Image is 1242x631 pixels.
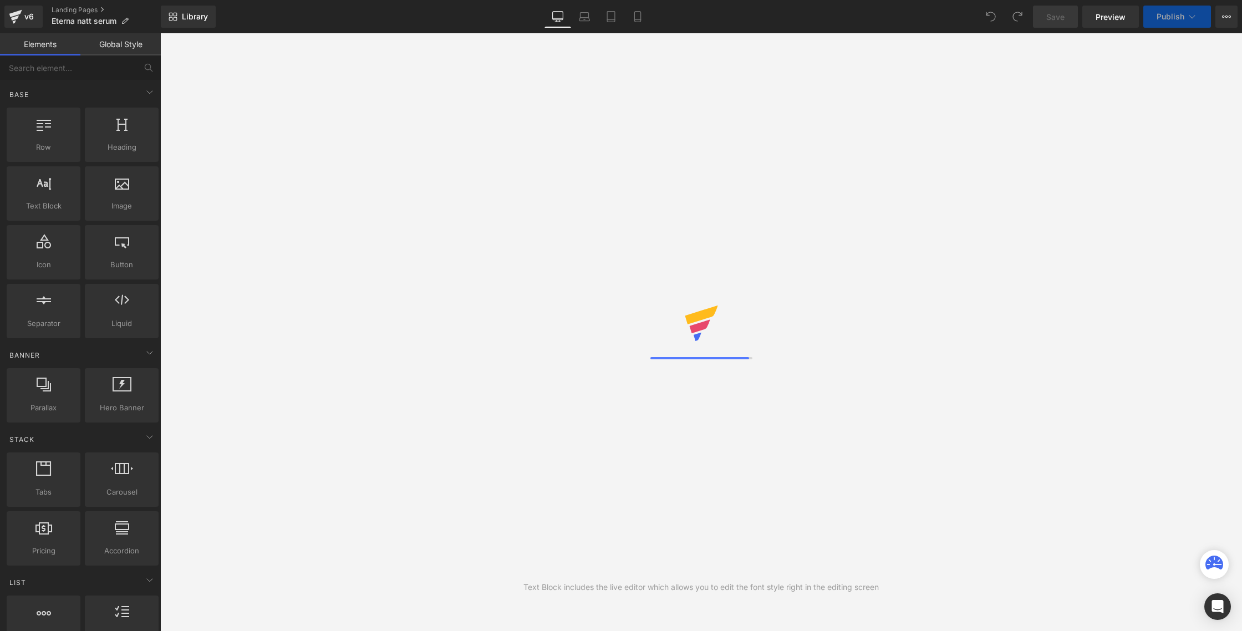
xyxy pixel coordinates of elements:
[182,12,208,22] span: Library
[88,402,155,414] span: Hero Banner
[8,434,35,445] span: Stack
[624,6,651,28] a: Mobile
[1046,11,1065,23] span: Save
[88,486,155,498] span: Carousel
[10,486,77,498] span: Tabs
[571,6,598,28] a: Laptop
[88,200,155,212] span: Image
[10,259,77,271] span: Icon
[1082,6,1139,28] a: Preview
[1215,6,1238,28] button: More
[980,6,1002,28] button: Undo
[22,9,36,24] div: v6
[10,402,77,414] span: Parallax
[544,6,571,28] a: Desktop
[8,350,41,360] span: Banner
[88,318,155,329] span: Liquid
[1096,11,1126,23] span: Preview
[10,545,77,557] span: Pricing
[1006,6,1029,28] button: Redo
[523,581,879,593] div: Text Block includes the live editor which allows you to edit the font style right in the editing ...
[52,6,161,14] a: Landing Pages
[8,577,27,588] span: List
[161,6,216,28] a: New Library
[1204,593,1231,620] div: Open Intercom Messenger
[52,17,116,26] span: Eterna natt serum
[10,141,77,153] span: Row
[10,318,77,329] span: Separator
[4,6,43,28] a: v6
[10,200,77,212] span: Text Block
[598,6,624,28] a: Tablet
[80,33,161,55] a: Global Style
[1157,12,1184,21] span: Publish
[88,141,155,153] span: Heading
[8,89,30,100] span: Base
[1143,6,1211,28] button: Publish
[88,259,155,271] span: Button
[88,545,155,557] span: Accordion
